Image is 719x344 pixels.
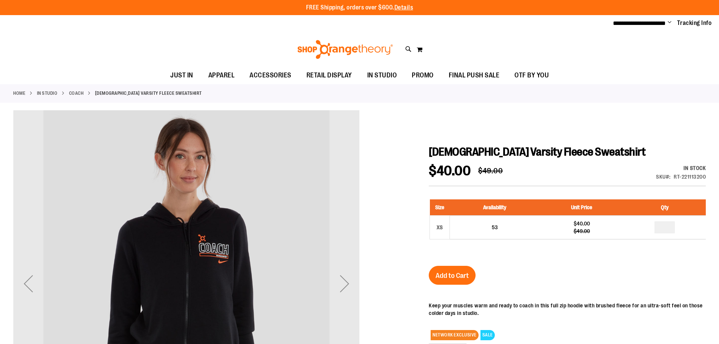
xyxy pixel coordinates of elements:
[208,67,235,84] span: APPAREL
[674,173,706,180] div: RT-221113200
[394,4,413,11] a: Details
[677,19,712,27] a: Tracking Info
[492,224,498,230] span: 53
[436,271,469,280] span: Add to Cart
[434,222,445,233] div: XS
[429,266,476,285] button: Add to Cart
[656,164,706,172] div: In stock
[543,227,620,235] div: $49.00
[296,40,394,59] img: Shop Orangetheory
[306,67,352,84] span: RETAIL DISPLAY
[668,19,671,27] button: Account menu
[249,67,291,84] span: ACCESSORIES
[95,90,202,97] strong: [DEMOGRAPHIC_DATA] Varsity Fleece Sweatshirt
[430,199,450,216] th: Size
[656,174,671,180] strong: SKU
[480,330,495,340] span: SALE
[306,3,413,12] p: FREE Shipping, orders over $600.
[69,90,84,97] a: Coach
[543,220,620,227] div: $40.00
[13,90,25,97] a: Home
[514,67,549,84] span: OTF BY YOU
[429,163,471,179] span: $40.00
[412,67,434,84] span: PROMO
[431,330,479,340] span: NETWORK EXCLUSIVE
[449,67,500,84] span: FINAL PUSH SALE
[170,67,193,84] span: JUST IN
[624,199,706,216] th: Qty
[429,145,645,158] span: [DEMOGRAPHIC_DATA] Varsity Fleece Sweatshirt
[478,167,503,175] span: $49.00
[656,164,706,172] div: Availability
[367,67,397,84] span: IN STUDIO
[429,302,706,317] div: Keep your muscles warm and ready to coach in this full zip hoodie with brushed fleece for an ultr...
[539,199,624,216] th: Unit Price
[450,199,540,216] th: Availability
[37,90,58,97] a: IN STUDIO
